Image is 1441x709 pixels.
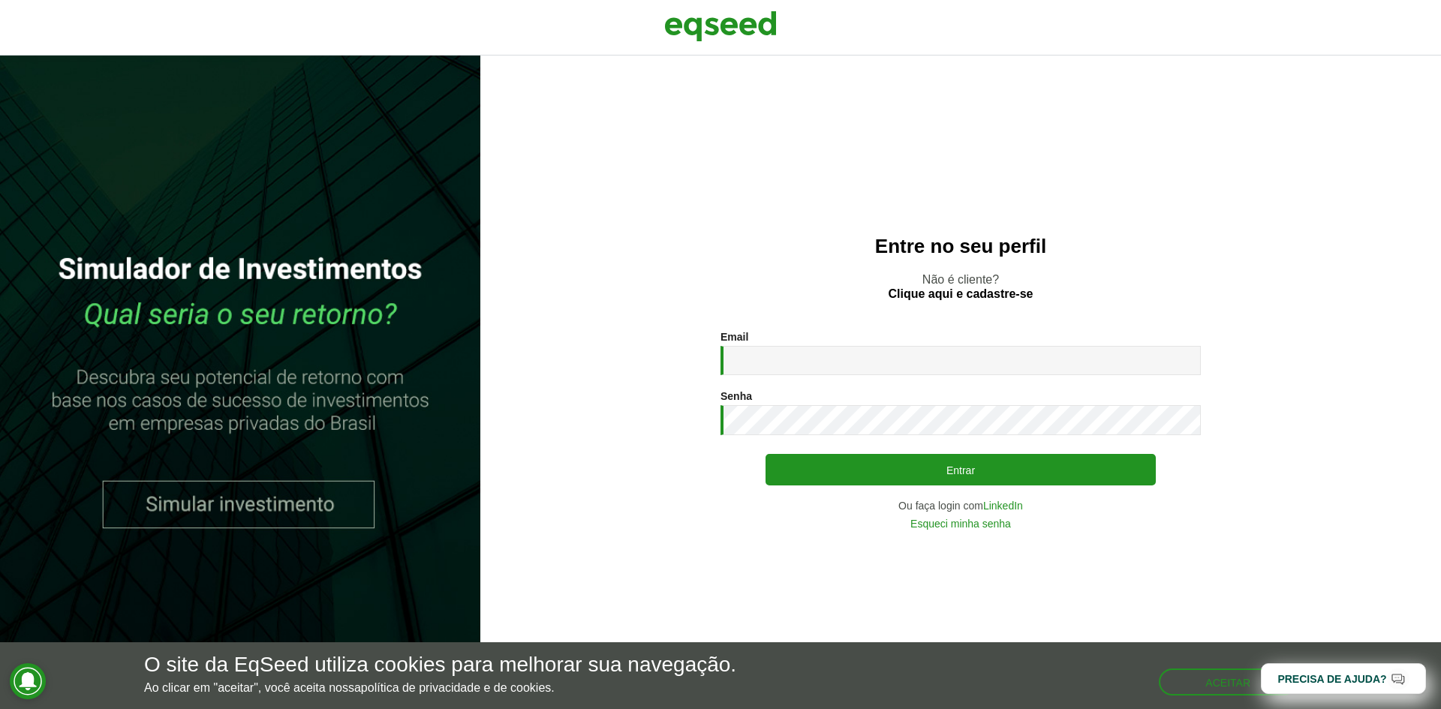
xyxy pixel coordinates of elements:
[144,653,736,677] h5: O site da EqSeed utiliza cookies para melhorar sua navegação.
[889,288,1033,300] a: Clique aqui e cadastre-se
[983,500,1023,511] a: LinkedIn
[144,680,736,695] p: Ao clicar em "aceitar", você aceita nossa .
[910,518,1011,529] a: Esqueci minha senha
[1159,668,1297,695] button: Aceitar
[766,454,1156,485] button: Entrar
[664,8,777,45] img: EqSeed Logo
[720,391,752,401] label: Senha
[510,236,1411,257] h2: Entre no seu perfil
[510,272,1411,301] p: Não é cliente?
[720,332,748,342] label: Email
[361,682,552,694] a: política de privacidade e de cookies
[720,500,1201,511] div: Ou faça login com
